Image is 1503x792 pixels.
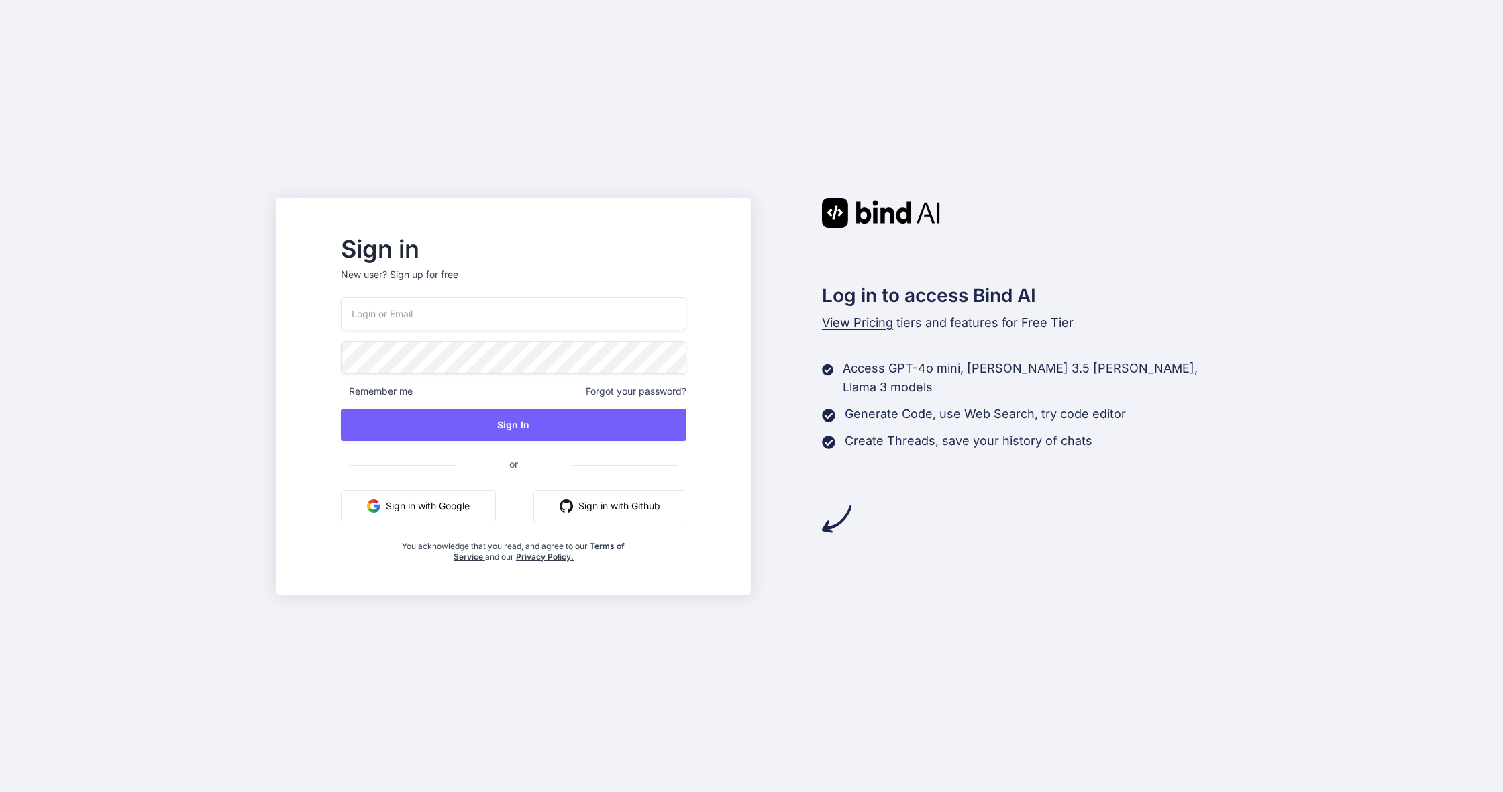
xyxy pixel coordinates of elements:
[843,359,1227,397] p: Access GPT-4o mini, [PERSON_NAME] 3.5 [PERSON_NAME], Llama 3 models
[341,268,686,297] p: New user?
[456,448,572,481] span: or
[533,490,686,522] button: Sign in with Github
[390,268,458,281] div: Sign up for free
[822,281,1227,309] h2: Log in to access Bind AI
[586,385,686,398] span: Forgot your password?
[822,504,851,534] img: arrow
[845,405,1126,424] p: Generate Code, use Web Search, try code editor
[822,315,893,330] span: View Pricing
[822,313,1227,332] p: tiers and features for Free Tier
[341,409,686,441] button: Sign In
[822,198,940,228] img: Bind AI logo
[845,432,1092,450] p: Create Threads, save your history of chats
[341,490,496,522] button: Sign in with Google
[454,541,625,562] a: Terms of Service
[516,552,574,562] a: Privacy Policy.
[341,297,686,330] input: Login or Email
[560,499,573,513] img: github
[367,499,380,513] img: google
[399,533,629,562] div: You acknowledge that you read, and agree to our and our
[341,238,686,260] h2: Sign in
[341,385,413,398] span: Remember me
